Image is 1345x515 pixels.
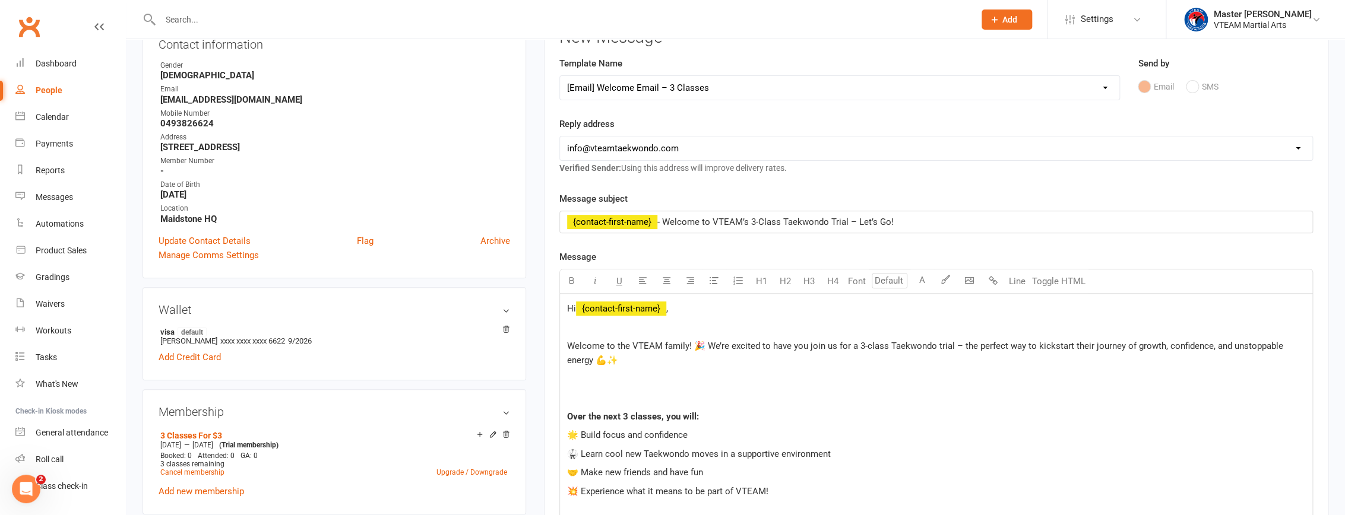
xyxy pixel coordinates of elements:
img: thumb_image1628552580.png [1184,8,1208,31]
button: H3 [797,269,821,293]
li: [PERSON_NAME] [159,325,510,347]
label: Send by [1138,56,1169,71]
span: xxxx xxxx xxxx 6622 [220,336,285,345]
h3: New Message [559,28,1313,47]
div: Member Number [160,155,510,167]
a: Gradings [15,264,125,291]
div: Gradings [36,272,69,282]
span: default [178,327,207,336]
span: U [616,276,622,287]
div: Address [160,132,510,143]
div: — [157,440,510,450]
div: What's New [36,379,78,389]
div: Calendar [36,112,69,122]
div: Gender [160,60,510,71]
a: Update Contact Details [159,234,251,248]
a: General attendance kiosk mode [15,419,125,446]
button: Line [1005,269,1029,293]
a: Product Sales [15,237,125,264]
span: Using this address will improve delivery rates. [559,163,787,173]
button: H1 [750,269,774,293]
span: GA: 0 [240,452,258,460]
div: Class check-in [36,481,88,491]
strong: [EMAIL_ADDRESS][DOMAIN_NAME] [160,94,510,105]
span: 🌟 Build focus and confidence [567,430,688,440]
a: Manage Comms Settings [159,248,259,262]
strong: Verified Sender: [559,163,621,173]
button: Toggle HTML [1029,269,1088,293]
label: Message [559,250,596,264]
span: 3 classes remaining [160,460,224,468]
h3: Membership [159,405,510,418]
div: Workouts [36,326,71,335]
div: Automations [36,219,84,228]
a: Clubworx [14,12,44,42]
span: [DATE] [160,441,181,449]
a: Payments [15,131,125,157]
span: 🤝 Make new friends and have fun [567,467,703,478]
a: 3 Classes For $3 [160,431,222,440]
span: Booked: 0 [160,452,192,460]
a: Archive [480,234,510,248]
div: Payments [36,139,73,148]
div: General attendance [36,428,108,437]
a: Flag [357,234,374,248]
a: Class kiosk mode [15,473,125,500]
span: Over the next 3 classes, you will: [567,411,699,422]
a: People [15,77,125,104]
div: Reports [36,166,65,175]
span: (Trial membership) [219,441,279,449]
h3: Contact information [159,33,510,51]
div: Waivers [36,299,65,309]
span: 💥 Experience what it means to be part of VTEAM! [567,486,768,497]
button: A [910,269,934,293]
strong: visa [160,327,504,336]
div: Product Sales [36,246,87,255]
a: Add new membership [159,486,244,497]
div: Location [160,203,510,214]
strong: [DATE] [160,189,510,200]
div: Tasks [36,352,57,362]
button: H4 [821,269,845,293]
strong: Maidstone HQ [160,214,510,224]
a: Reports [15,157,125,184]
span: Attended: 0 [198,452,235,460]
label: Message subject [559,192,628,206]
a: Dashboard [15,50,125,77]
span: Add [1002,15,1017,24]
strong: 0493826624 [160,118,510,129]
h3: Wallet [159,303,510,316]
div: Email [160,84,510,95]
div: People [36,85,62,95]
div: Dashboard [36,59,77,68]
label: Reply address [559,117,615,131]
a: Add Credit Card [159,350,221,364]
a: What's New [15,371,125,398]
div: VTEAM Martial Arts [1214,20,1312,30]
span: 9/2026 [288,336,312,345]
a: Messages [15,184,125,211]
strong: [STREET_ADDRESS] [160,142,510,152]
div: Date of Birth [160,179,510,190]
a: Workouts [15,317,125,344]
input: Default [872,273,907,288]
strong: - [160,166,510,176]
div: Mobile Number [160,108,510,119]
label: Template Name [559,56,622,71]
iframe: Intercom live chat [12,475,40,503]
button: H2 [774,269,797,293]
span: Welcome to the VTEAM family! 🎉 We’re excited to have you join us for a 3-class Taekwondo trial – ... [567,341,1286,365]
div: Roll call [36,454,64,464]
span: 🥋 Learn cool new Taekwondo moves in a supportive environment [567,449,831,459]
button: Font [845,269,869,293]
span: 2 [36,475,46,484]
span: Hi [567,303,576,314]
div: Master [PERSON_NAME] [1214,9,1312,20]
input: Search... [157,11,966,28]
span: Settings [1081,6,1113,33]
a: Cancel membership [160,468,224,476]
div: Messages [36,192,73,202]
a: Roll call [15,446,125,473]
span: , [666,303,668,314]
a: Upgrade / Downgrade [436,468,507,476]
